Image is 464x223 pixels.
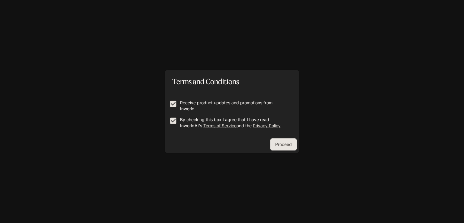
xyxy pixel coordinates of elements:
p: By checking this box I agree that I have read InworldAI's and the . [180,117,289,129]
a: Terms of Service [203,123,237,128]
p: Terms and Conditions [172,76,239,87]
p: Receive product updates and promotions from Inworld. [180,100,289,112]
a: Privacy Policy [253,123,280,128]
button: Proceed [270,138,297,150]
